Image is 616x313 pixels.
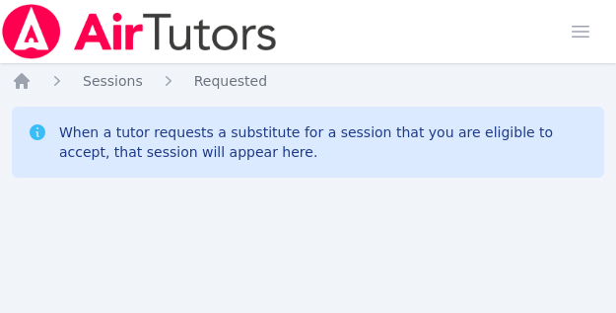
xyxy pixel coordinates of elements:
span: Sessions [83,73,143,89]
span: Requested [194,73,267,89]
div: When a tutor requests a substitute for a session that you are eligible to accept, that session wi... [59,122,588,162]
a: Sessions [83,71,143,91]
a: Requested [194,71,267,91]
nav: Breadcrumb [12,71,604,91]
